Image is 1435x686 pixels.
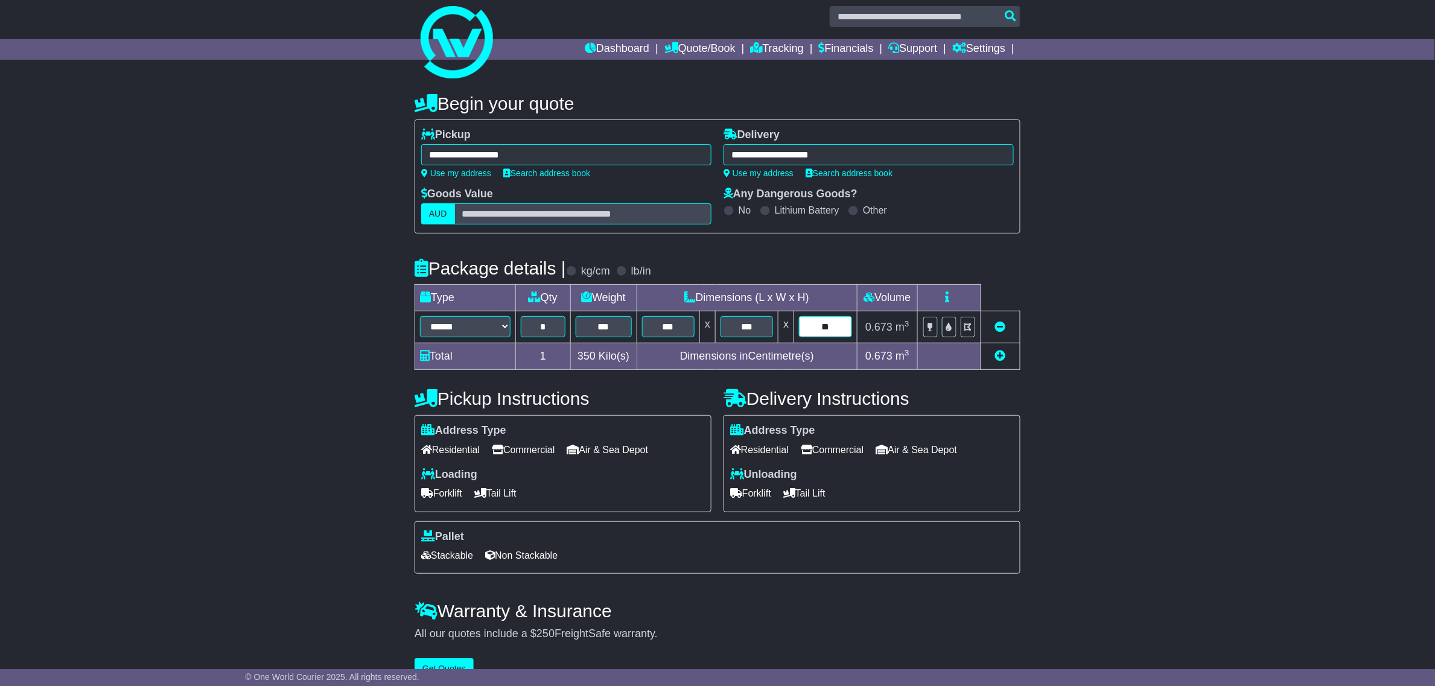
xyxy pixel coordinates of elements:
[995,350,1006,362] a: Add new item
[730,424,815,437] label: Address Type
[415,601,1020,621] h4: Warranty & Insurance
[889,39,938,60] a: Support
[896,350,909,362] span: m
[577,350,596,362] span: 350
[421,168,491,178] a: Use my address
[415,627,1020,641] div: All our quotes include a $ FreightSafe warranty.
[700,311,716,343] td: x
[801,440,864,459] span: Commercial
[421,129,471,142] label: Pickup
[570,343,637,369] td: Kilo(s)
[751,39,804,60] a: Tracking
[503,168,590,178] a: Search address book
[415,94,1020,113] h4: Begin your quote
[421,440,480,459] span: Residential
[664,39,736,60] a: Quote/Book
[516,285,571,311] td: Qty
[585,39,649,60] a: Dashboard
[415,658,474,679] button: Get Quotes
[536,627,555,640] span: 250
[806,168,892,178] a: Search address book
[863,205,887,216] label: Other
[421,484,462,503] span: Forklift
[415,258,566,278] h4: Package details |
[739,205,751,216] label: No
[421,530,464,544] label: Pallet
[637,285,857,311] td: Dimensions (L x W x H)
[637,343,857,369] td: Dimensions in Centimetre(s)
[415,343,516,369] td: Total
[245,672,419,682] span: © One World Courier 2025. All rights reserved.
[474,484,517,503] span: Tail Lift
[724,188,857,201] label: Any Dangerous Goods?
[415,389,711,408] h4: Pickup Instructions
[819,39,874,60] a: Financials
[730,484,771,503] span: Forklift
[876,440,958,459] span: Air & Sea Depot
[516,343,571,369] td: 1
[995,321,1006,333] a: Remove this item
[775,205,839,216] label: Lithium Battery
[492,440,555,459] span: Commercial
[865,321,892,333] span: 0.673
[730,440,789,459] span: Residential
[485,546,558,565] span: Non Stackable
[857,285,917,311] td: Volume
[421,203,455,224] label: AUD
[724,168,794,178] a: Use my address
[896,321,909,333] span: m
[581,265,610,278] label: kg/cm
[415,285,516,311] td: Type
[905,319,909,328] sup: 3
[865,350,892,362] span: 0.673
[783,484,826,503] span: Tail Lift
[570,285,637,311] td: Weight
[421,468,477,481] label: Loading
[730,468,797,481] label: Unloading
[631,265,651,278] label: lb/in
[724,129,780,142] label: Delivery
[952,39,1005,60] a: Settings
[778,311,794,343] td: x
[421,546,473,565] span: Stackable
[724,389,1020,408] h4: Delivery Instructions
[905,348,909,357] sup: 3
[421,424,506,437] label: Address Type
[421,188,493,201] label: Goods Value
[567,440,649,459] span: Air & Sea Depot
